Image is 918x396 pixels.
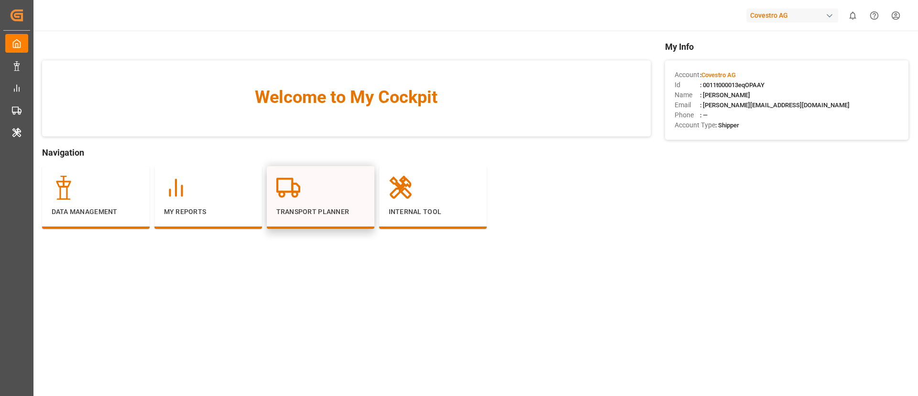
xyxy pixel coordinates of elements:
span: : [700,71,736,79]
span: Phone [675,110,700,120]
span: Account [675,70,700,80]
span: My Info [665,40,908,53]
span: Account Type [675,120,715,130]
p: My Reports [164,207,252,217]
span: Name [675,90,700,100]
span: : [PERSON_NAME] [700,91,750,99]
p: Internal Tool [389,207,477,217]
span: : — [700,112,708,119]
span: Welcome to My Cockpit [61,84,632,110]
span: : [PERSON_NAME][EMAIL_ADDRESS][DOMAIN_NAME] [700,102,850,109]
span: Covestro AG [701,71,736,79]
span: : Shipper [715,122,739,129]
span: Email [675,100,700,110]
span: Id [675,80,700,90]
span: : 0011t000013eqOPAAY [700,81,765,89]
p: Data Management [52,207,140,217]
p: Transport Planner [276,207,365,217]
span: Navigation [42,146,651,159]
